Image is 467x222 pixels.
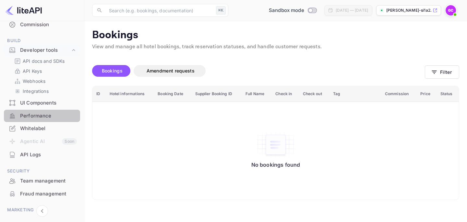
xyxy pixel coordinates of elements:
[4,18,80,30] a: Commission
[4,97,80,109] a: UI Components
[20,112,77,120] div: Performance
[269,7,304,14] span: Sandbox mode
[92,86,106,102] th: ID
[12,66,78,76] div: API Keys
[4,149,80,161] a: API Logs
[216,6,226,15] div: ⌘K
[20,47,70,54] div: Developer tools
[4,175,80,187] a: Team management
[271,86,299,102] th: Check in
[446,5,456,16] img: Gorgen Carlstrom
[23,88,49,94] p: Integrations
[20,99,77,107] div: UI Components
[381,86,416,102] th: Commission
[14,68,75,74] a: API Keys
[20,151,77,159] div: API Logs
[4,188,80,200] a: Fraud management
[20,177,77,185] div: Team management
[23,78,45,84] p: Webhooks
[92,29,459,42] p: Bookings
[4,175,80,187] div: Team management
[336,7,368,13] div: [DATE] — [DATE]
[242,86,271,102] th: Full Name
[14,78,75,84] a: Webhooks
[106,86,154,102] th: Hotel informations
[299,86,329,102] th: Check out
[4,122,80,134] a: Whitelabel
[437,86,459,102] th: Status
[251,161,300,168] p: No bookings found
[4,18,80,31] div: Commission
[4,97,80,109] div: UI Components
[92,65,425,77] div: account-settings tabs
[4,188,80,200] div: Fraud management
[4,37,80,44] span: Build
[329,86,381,102] th: Tag
[147,68,195,73] span: Amendment requests
[20,190,77,198] div: Fraud management
[14,88,75,94] a: Integrations
[14,58,75,64] a: API docs and SDKs
[102,68,123,73] span: Bookings
[92,86,459,200] table: booking table
[4,45,80,56] div: Developer tools
[5,5,42,16] img: LiteAPI logo
[12,56,78,66] div: API docs and SDKs
[20,125,77,132] div: Whitelabel
[4,168,80,175] span: Security
[425,65,459,79] button: Filter
[92,43,459,51] p: View and manage all hotel bookings, track reservation statuses, and handle customer requests.
[12,86,78,96] div: Integrations
[4,110,80,122] div: Performance
[23,58,65,64] p: API docs and SDKs
[386,7,431,13] p: [PERSON_NAME]-si1a2...
[191,86,242,102] th: Supplier Booking ID
[4,110,80,122] a: Performance
[23,68,42,74] p: API Keys
[154,86,191,102] th: Booking Date
[4,206,80,214] span: Marketing
[266,7,319,14] div: Switch to Production mode
[416,86,436,102] th: Price
[20,21,77,28] div: Commission
[36,205,48,217] button: Collapse navigation
[12,76,78,86] div: Webhooks
[105,4,213,17] input: Search (e.g. bookings, documentation)
[256,131,295,158] img: No bookings found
